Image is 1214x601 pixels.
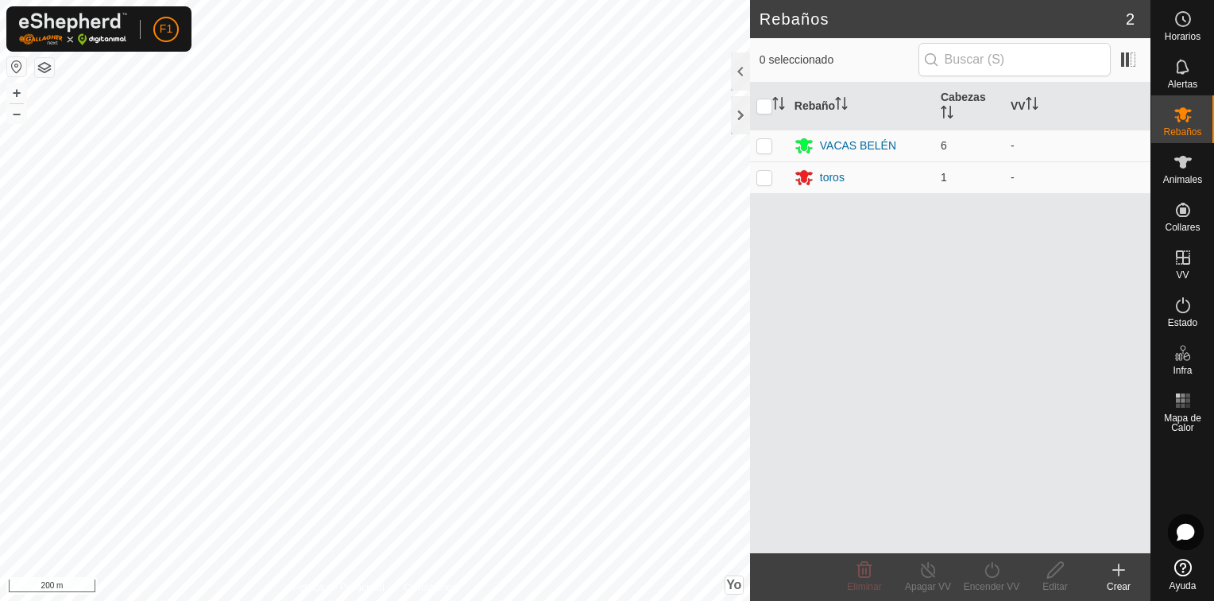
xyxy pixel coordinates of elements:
p-sorticon: Activar para ordenar [772,99,785,112]
font: Rebaño [795,99,835,112]
span: VV [1176,270,1189,280]
div: Editar [1023,580,1087,594]
span: Ayuda [1170,581,1197,591]
span: Collares [1165,223,1200,232]
h2: Rebaños [760,10,1126,29]
span: Rebaños [1163,127,1201,137]
span: Horarios [1165,32,1200,41]
div: toros [820,169,845,186]
td: - [1004,161,1150,193]
input: Buscar (S) [918,43,1111,76]
span: 0 seleccionado [760,52,918,68]
font: VV [1011,99,1026,112]
span: F1 [160,21,172,37]
span: Estado [1168,318,1197,328]
span: 1 [941,171,947,184]
font: Cabezas [941,91,986,103]
span: Eliminar [847,581,881,592]
div: Encender VV [960,580,1023,594]
button: + [7,83,26,103]
div: VACAS BELÉN [820,138,896,154]
button: Capas del Mapa [35,58,54,77]
div: Crear [1087,580,1150,594]
span: Yo [726,578,741,591]
p-sorticon: Activar para ordenar [835,99,848,112]
span: Infra [1173,366,1192,375]
span: Alertas [1168,79,1197,89]
span: 2 [1126,7,1135,31]
span: Mapa de Calor [1155,413,1210,432]
button: Restablecer Mapa [7,57,26,76]
td: - [1004,130,1150,161]
a: Ayuda [1151,553,1214,597]
div: Apagar VV [896,580,960,594]
img: Logo Gallagher [19,13,127,45]
button: – [7,104,26,123]
a: Política de Privacidad [292,580,384,595]
button: Yo [725,576,743,594]
span: Animales [1163,175,1202,184]
p-sorticon: Activar para ordenar [941,108,953,121]
span: 6 [941,139,947,152]
p-sorticon: Activar para ordenar [1026,99,1038,112]
a: Contáctenos [404,580,457,595]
